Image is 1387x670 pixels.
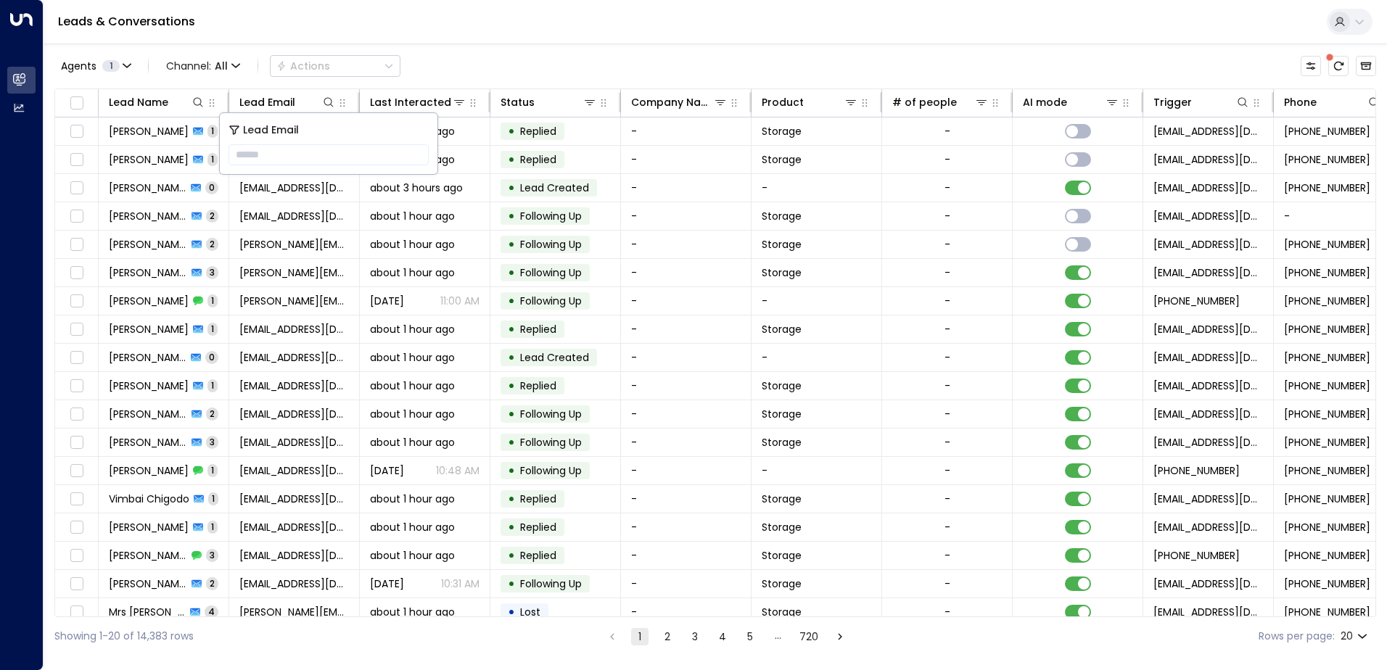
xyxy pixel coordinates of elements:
span: Toggle select row [67,264,86,282]
div: Showing 1-20 of 14,383 rows [54,629,194,644]
span: Emma Cissell [109,548,187,563]
td: - [621,513,752,541]
div: # of people [892,94,957,111]
span: leads@space-station.co.uk [1153,605,1263,619]
td: - [752,344,882,371]
div: • [508,119,515,144]
div: - [944,605,950,619]
div: Trigger [1153,94,1192,111]
span: Toggle select row [67,490,86,508]
span: 1 [207,323,218,335]
span: Toggle select row [67,320,86,339]
span: Lead Created [520,181,589,195]
button: Customize [1301,56,1321,76]
div: … [769,628,786,645]
div: • [508,430,515,455]
span: +447890393157 [1153,548,1240,563]
span: Storage [762,322,802,336]
div: - [944,407,950,421]
span: +447738245930 [1284,435,1370,450]
span: anvcos@gmail.com [239,209,349,223]
span: Toggle select row [67,236,86,254]
span: emma.j772@icloud.com [239,576,349,591]
span: Chris Rotherforth [109,265,187,280]
td: - [621,542,752,569]
span: leads@space-station.co.uk [1153,124,1263,138]
td: - [621,344,752,371]
span: jh_interiors@outlook.com [239,520,349,534]
span: There are new threads available. Refresh the grid to view the latest updates. [1328,56,1349,76]
span: Emma Cissell [109,576,187,591]
span: zoe-chris@hotmail.co.uk [239,265,349,280]
button: Go to page 2 [659,628,676,645]
div: Status [501,94,597,111]
div: • [508,458,515,483]
span: Channel: [160,56,246,76]
span: about 1 hour ago [370,322,455,336]
span: leads@space-station.co.uk [1153,407,1263,421]
span: Storage [762,209,802,223]
span: +447624290669 [1284,350,1370,365]
span: Storage [762,548,802,563]
span: Toggle select row [67,518,86,537]
button: Go to page 720 [797,628,821,645]
span: Storage [762,152,802,167]
span: Following Up [520,237,582,252]
span: +447890393157 [1284,548,1370,563]
span: 1 [102,60,120,72]
span: Storage [762,379,802,393]
div: Product [762,94,804,111]
span: Yesterday [370,576,404,591]
span: Duleep Fernando [109,181,186,195]
span: Toggle select row [67,462,86,480]
span: Storage [762,492,802,506]
td: - [621,287,752,315]
span: mitch_ubgb@hotmail.co.uk [239,322,349,336]
td: - [621,259,752,286]
span: Stacey Miller [109,379,189,393]
span: Replied [520,124,556,138]
div: Phone [1284,94,1381,111]
span: Toggle select row [67,151,86,169]
span: Storage [762,124,802,138]
span: Following Up [520,209,582,223]
div: Actions [276,59,330,73]
div: AI mode [1023,94,1119,111]
span: about 1 hour ago [370,492,455,506]
div: - [944,265,950,280]
span: Following Up [520,435,582,450]
span: about 1 hour ago [370,520,455,534]
span: Storage [762,435,802,450]
span: Toggle select row [67,349,86,367]
span: about 1 hour ago [370,605,455,619]
div: - [944,294,950,308]
span: Duleep Fernando [109,124,189,138]
div: Last Interacted [370,94,466,111]
div: - [944,379,950,393]
span: about 1 hour ago [370,350,455,365]
span: Toggle select row [67,603,86,621]
td: - [621,202,752,230]
span: Following Up [520,463,582,478]
span: +447881952235 [1284,265,1370,280]
td: - [621,315,752,343]
span: Toggle select row [67,377,86,395]
button: Archived Leads [1356,56,1376,76]
span: +441939260357 [1284,605,1370,619]
td: - [621,598,752,626]
span: leads@space-station.co.uk [1153,435,1263,450]
span: Agents [61,61,96,71]
span: leads@space-station.co.uk [1153,322,1263,336]
span: 2 [206,408,218,420]
span: +447780438934 [1284,520,1370,534]
span: Replied [520,520,556,534]
span: Lead Email [243,122,299,138]
span: 2 [206,210,218,222]
span: leads@space-station.co.uk [1153,350,1263,365]
span: Alan Hughes [109,322,189,336]
span: +447459762837 [1284,124,1370,138]
span: 2-feedlot-swims@icloud.com [239,492,349,506]
span: about 1 hour ago [370,548,455,563]
span: stacey_orme@hotmail.co.uk [239,379,349,393]
span: Amy Finch [109,237,187,252]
